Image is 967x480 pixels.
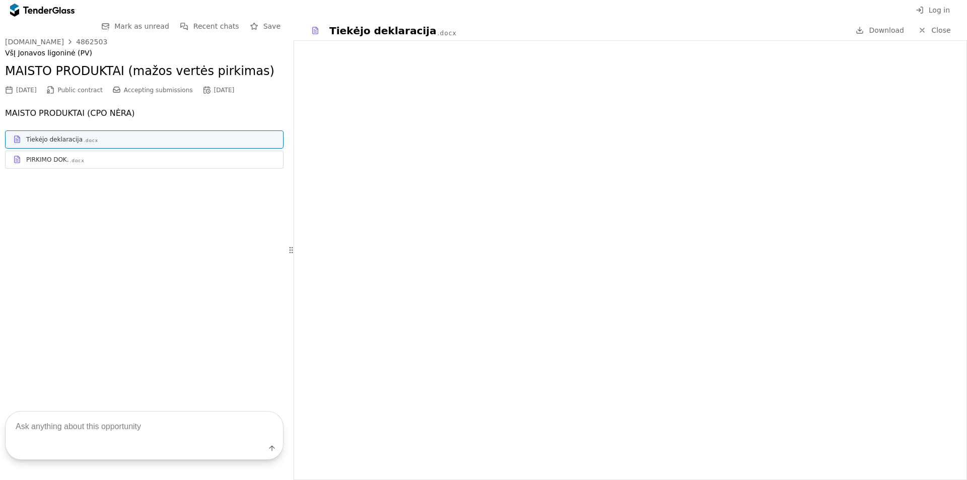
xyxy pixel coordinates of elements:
div: Tiekėjo deklaracija [26,135,83,144]
span: Download [869,26,904,34]
div: 4862503 [76,38,107,45]
div: .docx [84,138,98,144]
button: Log in [913,4,953,17]
button: Mark as unread [98,20,172,33]
div: [DATE] [214,87,235,94]
div: PIRKIMO DOK. [26,156,69,164]
a: [DOMAIN_NAME]4862503 [5,38,107,46]
span: Public contract [58,87,103,94]
span: Accepting submissions [124,87,193,94]
div: Tiekėjo deklaracija [329,24,436,38]
span: Close [931,26,950,34]
span: Mark as unread [114,22,169,30]
div: VšĮ Jonavos ligoninė (PV) [5,49,284,57]
h2: MAISTO PRODUKTAI (mažos vertės pirkimas) [5,63,284,80]
p: MAISTO PRODUKTAI (CPO NĖRA) [5,106,284,120]
span: Recent chats [193,22,239,30]
div: [DOMAIN_NAME] [5,38,64,45]
span: Save [263,22,281,30]
div: .docx [70,158,85,164]
a: Tiekėjo deklaracija.docx [5,130,284,149]
div: .docx [437,29,456,38]
div: [DATE] [16,87,37,94]
button: Recent chats [177,20,242,33]
a: Close [912,24,957,37]
a: Download [853,24,907,37]
a: PIRKIMO DOK..docx [5,151,284,169]
span: Log in [929,6,950,14]
button: Save [247,20,284,33]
